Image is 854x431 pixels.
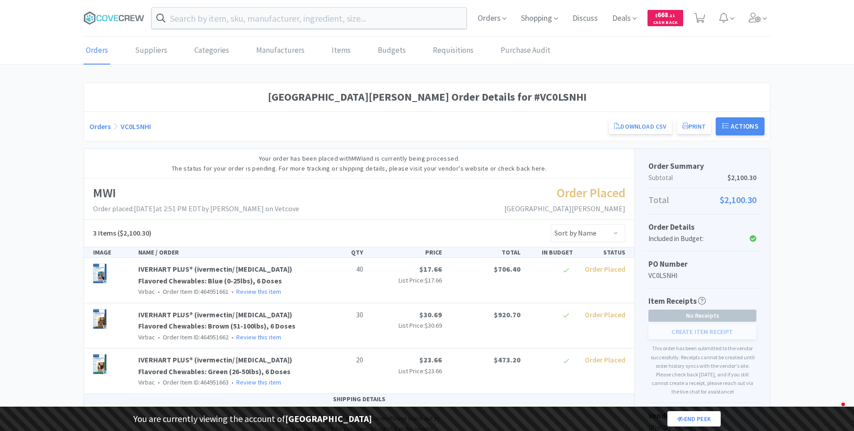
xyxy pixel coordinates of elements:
[93,354,107,374] img: 7a3fb85353f74cbdb2874af03a4e31aa_5154.png
[648,258,756,270] h5: PO Number
[425,367,442,375] span: $23.66
[138,333,155,341] span: Virbac
[230,287,235,296] span: •
[192,37,231,65] a: Categories
[609,119,672,134] a: Download CSV
[668,13,675,19] span: . 11
[89,88,765,106] h1: [GEOGRAPHIC_DATA][PERSON_NAME] Order Details for #VC0LSNHI
[504,203,625,215] p: [GEOGRAPHIC_DATA][PERSON_NAME]
[84,149,634,179] div: Your order has been placed with MWI and is currently being processed. The status for your order i...
[236,333,281,341] a: Review this item
[93,309,107,329] img: 28862b2162b84c74840eac3171c0edcf_5153.png
[138,310,296,331] a: IVERHART PLUS® (ivermectin/ [MEDICAL_DATA]) Flavored Chewables: Brown (51-100lbs), 6 Doses
[236,287,281,296] a: Review this item
[585,264,625,273] span: Order Placed
[89,247,135,257] div: IMAGE
[494,264,521,273] span: $706.40
[318,354,363,366] p: 20
[89,122,111,131] a: Orders
[655,13,657,19] span: $
[371,275,442,285] p: List Price:
[585,355,625,364] span: Order Placed
[648,295,706,307] h5: Item Receipts
[135,247,314,257] div: NAME / ORDER
[93,203,299,215] p: Order placed: [DATE] at 2:51 PM EDT by [PERSON_NAME] on Vetcove
[524,247,577,257] div: IN BUDGET
[419,310,442,319] span: $30.69
[431,37,476,65] a: Requisitions
[677,119,712,134] button: Print
[93,183,299,203] h1: MWI
[494,355,521,364] span: $473.20
[230,378,235,386] span: •
[371,366,442,376] p: List Price:
[155,287,229,296] span: Order Item ID: 464951661
[318,264,363,275] p: 40
[152,8,466,28] input: Search by item, sku, manufacturer, ingredient, size...
[494,310,521,319] span: $920.70
[236,378,281,386] a: Review this item
[138,355,292,376] a: IVERHART PLUS® (ivermectin/ [MEDICAL_DATA]) Flavored Chewables: Green (26-50lbs), 6 Doses
[84,37,110,65] a: Orders
[585,310,625,319] span: Order Placed
[648,270,756,281] p: VC0LSNHI
[727,172,756,183] span: $2,100.30
[649,310,756,321] span: No Receipts
[446,247,524,257] div: TOTAL
[93,227,151,239] h5: ($2,100.30)
[375,37,408,65] a: Budgets
[84,394,634,404] div: SHIPPING DETAILS
[329,37,353,65] a: Items
[419,264,442,273] span: $17.66
[648,160,756,172] h5: Order Summary
[371,320,442,330] p: List Price:
[720,193,756,207] span: $2,100.30
[155,378,229,386] span: Order Item ID: 464951663
[648,172,756,183] p: Subtotal
[648,6,683,30] a: $668.11Cash Back
[655,10,675,19] span: 668
[577,247,629,257] div: STATUS
[425,321,442,329] span: $30.69
[498,37,553,65] a: Purchase Audit
[648,233,720,244] div: Included in Budget:
[138,378,155,386] span: Virbac
[367,247,446,257] div: PRICE
[569,14,601,23] a: Discuss
[318,309,363,321] p: 30
[823,400,845,422] iframe: Intercom live chat
[648,344,756,396] p: This order has been submitted to the vendor successfully. Receipts cannot be created until order ...
[557,185,625,201] span: Order Placed
[653,20,678,26] span: Cash Back
[133,412,372,426] p: You are currently viewing the account of
[285,413,372,424] strong: [GEOGRAPHIC_DATA]
[648,221,756,233] h5: Order Details
[121,122,151,131] a: VC0LSNHI
[230,333,235,341] span: •
[419,355,442,364] span: $23.66
[133,37,169,65] a: Suppliers
[138,287,155,296] span: Virbac
[667,411,721,426] a: End Peek
[156,378,161,386] span: •
[314,247,367,257] div: QTY
[155,333,229,341] span: Order Item ID: 464951662
[156,333,161,341] span: •
[716,117,765,135] button: Actions
[93,264,107,283] img: 7d84bf89bafd45f48420f0a5f25e0d96_5152.png
[93,228,116,237] span: 3 Items
[254,37,307,65] a: Manufacturers
[425,276,442,284] span: $17.66
[156,287,161,296] span: •
[138,264,292,285] a: IVERHART PLUS® (ivermectin/ [MEDICAL_DATA]) Flavored Chewables: Blue (0-25lbs), 6 Doses
[648,193,756,207] p: Total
